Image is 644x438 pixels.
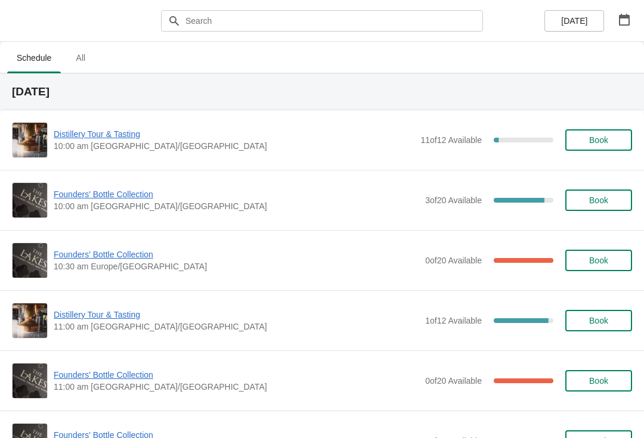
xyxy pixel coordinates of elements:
img: Founders' Bottle Collection | | 10:30 am Europe/London [13,243,47,278]
span: Book [589,376,608,386]
button: [DATE] [544,10,604,32]
span: 0 of 20 Available [425,376,482,386]
button: Book [565,310,632,331]
button: Book [565,370,632,392]
span: 10:00 am [GEOGRAPHIC_DATA]/[GEOGRAPHIC_DATA] [54,140,414,152]
h2: [DATE] [12,86,632,98]
span: 10:30 am Europe/[GEOGRAPHIC_DATA] [54,260,419,272]
span: 1 of 12 Available [425,316,482,325]
span: 11:00 am [GEOGRAPHIC_DATA]/[GEOGRAPHIC_DATA] [54,321,419,333]
span: Distillery Tour & Tasting [54,309,419,321]
span: 11:00 am [GEOGRAPHIC_DATA]/[GEOGRAPHIC_DATA] [54,381,419,393]
button: Book [565,129,632,151]
span: 10:00 am [GEOGRAPHIC_DATA]/[GEOGRAPHIC_DATA] [54,200,419,212]
span: Founders' Bottle Collection [54,188,419,200]
img: Distillery Tour & Tasting | | 11:00 am Europe/London [13,303,47,338]
span: 3 of 20 Available [425,195,482,205]
span: Schedule [7,47,61,69]
span: Founders' Bottle Collection [54,369,419,381]
img: Founders' Bottle Collection | | 10:00 am Europe/London [13,183,47,218]
span: 11 of 12 Available [420,135,482,145]
button: Book [565,190,632,211]
span: Book [589,316,608,325]
span: Founders' Bottle Collection [54,248,419,260]
span: Book [589,195,608,205]
img: Distillery Tour & Tasting | | 10:00 am Europe/London [13,123,47,157]
input: Search [185,10,483,32]
span: Book [589,135,608,145]
span: 0 of 20 Available [425,256,482,265]
span: [DATE] [561,16,587,26]
span: Book [589,256,608,265]
img: Founders' Bottle Collection | | 11:00 am Europe/London [13,364,47,398]
span: All [66,47,95,69]
button: Book [565,250,632,271]
span: Distillery Tour & Tasting [54,128,414,140]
